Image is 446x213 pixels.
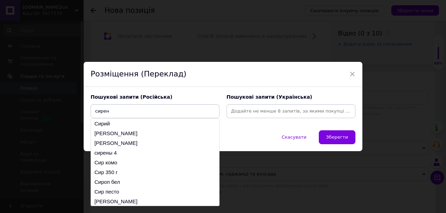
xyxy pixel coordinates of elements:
[7,7,219,72] body: Редактор, 109E1412-A470-479F-AB16-347130F729BD
[91,158,219,167] li: Сир комо
[91,148,219,158] li: сирены 4
[91,129,219,138] li: [PERSON_NAME]
[91,138,219,148] li: [PERSON_NAME]
[319,130,355,144] button: Зберегти
[91,177,219,187] li: Сироп бел
[84,62,362,87] div: Розміщення (Переклад)
[326,134,348,140] span: Зберегти
[91,94,172,100] span: Пошукові запити (Російська)
[349,68,355,80] span: ×
[91,167,219,177] li: Сир 350 г
[91,119,219,129] li: Сирий
[91,187,219,197] li: Сир песто
[274,130,314,144] button: Скасувати
[228,106,354,116] input: Додайте не менше 8 запитів, за якими покупці шукатимуть товар
[91,197,219,206] li: [PERSON_NAME]
[226,94,312,100] span: Пошукові запити (Українська)
[282,134,306,140] span: Скасувати
[92,106,218,116] input: Додайте не менше 8 запитів, за якими покупці шукатимуть товар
